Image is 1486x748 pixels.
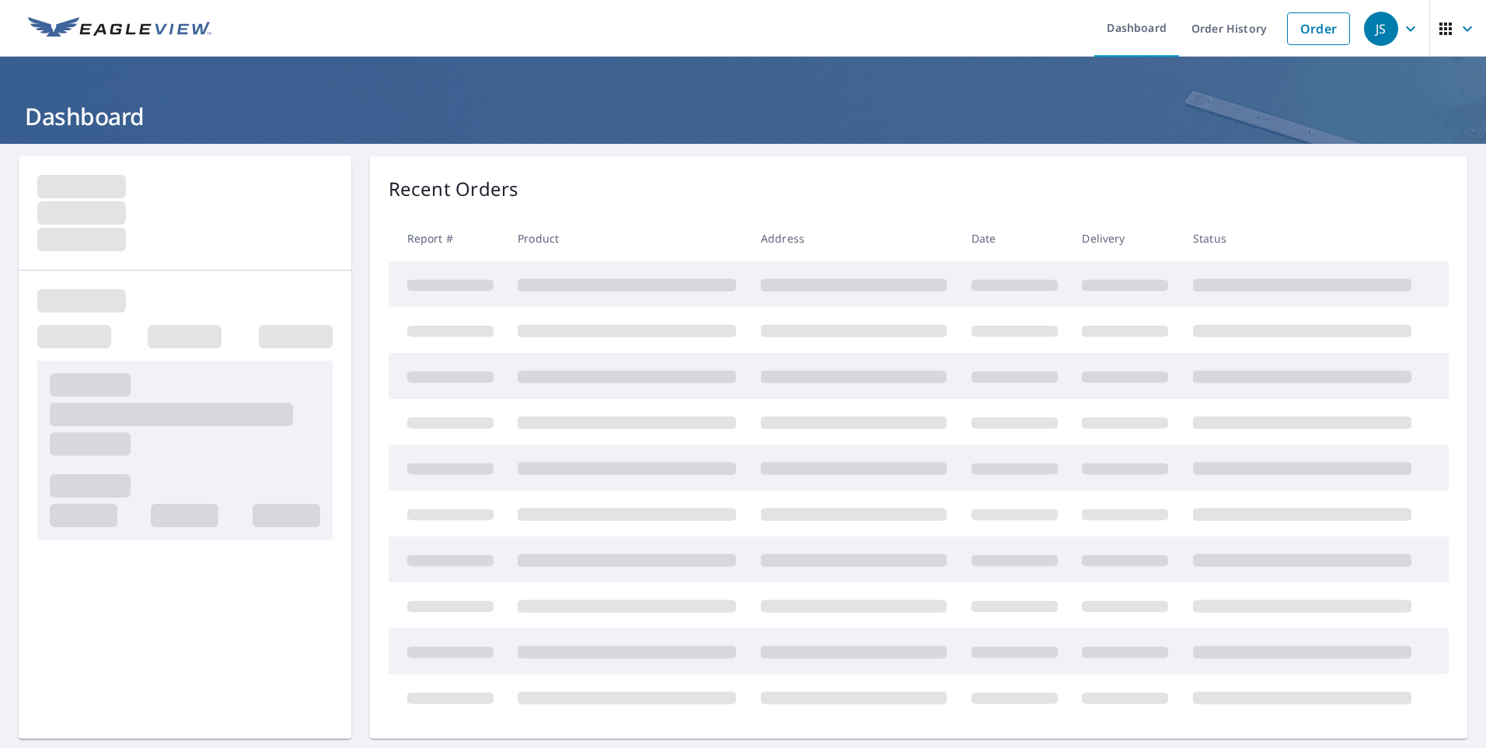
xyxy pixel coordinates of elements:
img: EV Logo [28,17,211,40]
th: Product [505,215,748,261]
th: Address [748,215,959,261]
th: Status [1181,215,1424,261]
th: Report # [389,215,506,261]
p: Recent Orders [389,175,519,203]
th: Delivery [1069,215,1181,261]
h1: Dashboard [19,100,1467,132]
a: Order [1287,12,1350,45]
div: JS [1364,12,1398,46]
th: Date [959,215,1070,261]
